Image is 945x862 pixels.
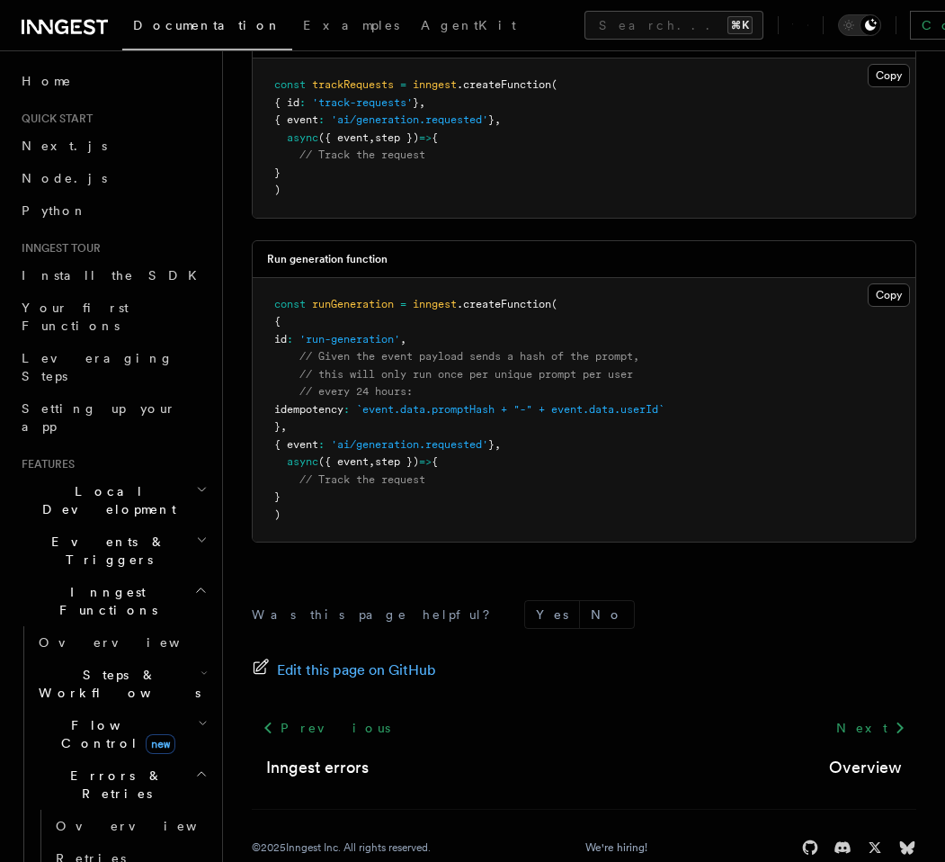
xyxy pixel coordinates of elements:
span: { [432,455,438,468]
a: We're hiring! [585,840,647,855]
span: step }) [375,131,419,144]
span: : [343,403,350,416]
span: async [287,455,318,468]
span: Your first Functions [22,301,129,333]
span: Install the SDK [22,268,208,283]
a: Edit this page on GitHub [252,658,436,683]
span: , [400,333,406,346]
span: } [488,113,495,126]
span: const [274,78,306,91]
a: Your first Functions [14,292,211,342]
button: Events & Triggers [14,525,211,576]
span: } [274,490,281,503]
button: Toggle dark mode [838,14,881,36]
span: } [274,420,281,433]
a: Leveraging Steps [14,342,211,392]
span: .createFunction [457,298,551,310]
span: => [419,131,432,144]
button: Copy [868,283,910,307]
span: = [400,78,406,91]
span: 'ai/generation.requested' [331,438,488,451]
a: Next [825,712,916,744]
span: `event.data.promptHash + "-" + event.data.userId` [356,403,664,416]
span: , [281,420,287,433]
span: // Track the request [299,473,425,486]
span: const [274,298,306,310]
span: Setting up your app [22,401,176,434]
span: Inngest tour [14,241,101,256]
span: , [369,131,375,144]
span: inngest [413,298,457,310]
span: Next.js [22,139,107,153]
a: AgentKit [410,5,527,49]
span: trackRequests [312,78,394,91]
button: Search...⌘K [584,11,763,40]
a: Next.js [14,130,211,162]
span: => [419,455,432,468]
span: } [274,166,281,179]
a: Overview [49,810,211,842]
span: Overview [56,819,241,833]
span: runGeneration [312,298,394,310]
span: step }) [375,455,419,468]
span: ({ event [318,131,369,144]
button: Yes [525,601,579,628]
span: Inngest Functions [14,583,194,619]
button: No [580,601,634,628]
a: Overview [31,626,211,659]
span: new [146,734,175,754]
a: Inngest errors [266,755,369,780]
span: // Track the request [299,148,425,161]
h3: Run generation function [267,252,388,266]
button: Steps & Workflows [31,659,211,709]
span: Home [22,72,72,90]
span: Quick start [14,112,93,126]
span: { event [274,438,318,451]
span: { [274,315,281,328]
span: : [299,96,306,109]
span: Flow Control [31,716,198,752]
span: 'run-generation' [299,333,400,346]
span: , [369,455,375,468]
span: Steps & Workflows [31,666,201,702]
span: Events & Triggers [14,533,196,569]
span: , [495,113,501,126]
a: Documentation [122,5,292,50]
span: ) [274,184,281,196]
a: Overview [829,755,902,780]
button: Inngest Functions [14,576,211,626]
button: Flow Controlnew [31,709,211,759]
span: Edit this page on GitHub [277,658,436,683]
kbd: ⌘K [727,16,753,34]
span: .createFunction [457,78,551,91]
span: ({ event [318,455,369,468]
a: Node.js [14,162,211,194]
span: ) [274,508,281,521]
span: idempotency [274,403,343,416]
span: : [318,113,325,126]
span: , [495,438,501,451]
span: ( [551,78,557,91]
a: Python [14,194,211,227]
div: © 2025 Inngest Inc. All rights reserved. [252,840,431,855]
span: // this will only run once per unique prompt per user [299,368,633,381]
span: async [287,131,318,144]
a: Previous [252,712,400,744]
span: // every 24 hours: [299,385,413,398]
span: ( [551,298,557,310]
span: // Given the event payload sends a hash of the prompt, [299,350,639,363]
span: AgentKit [421,18,516,32]
span: Documentation [133,18,281,32]
span: , [419,96,425,109]
span: Features [14,457,75,471]
span: Python [22,203,87,218]
span: : [287,333,293,346]
span: } [488,438,495,451]
span: = [400,298,406,310]
button: Local Development [14,475,211,525]
span: Local Development [14,482,196,518]
span: 'track-requests' [312,96,413,109]
span: { id [274,96,299,109]
span: inngest [413,78,457,91]
span: Node.js [22,171,107,185]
